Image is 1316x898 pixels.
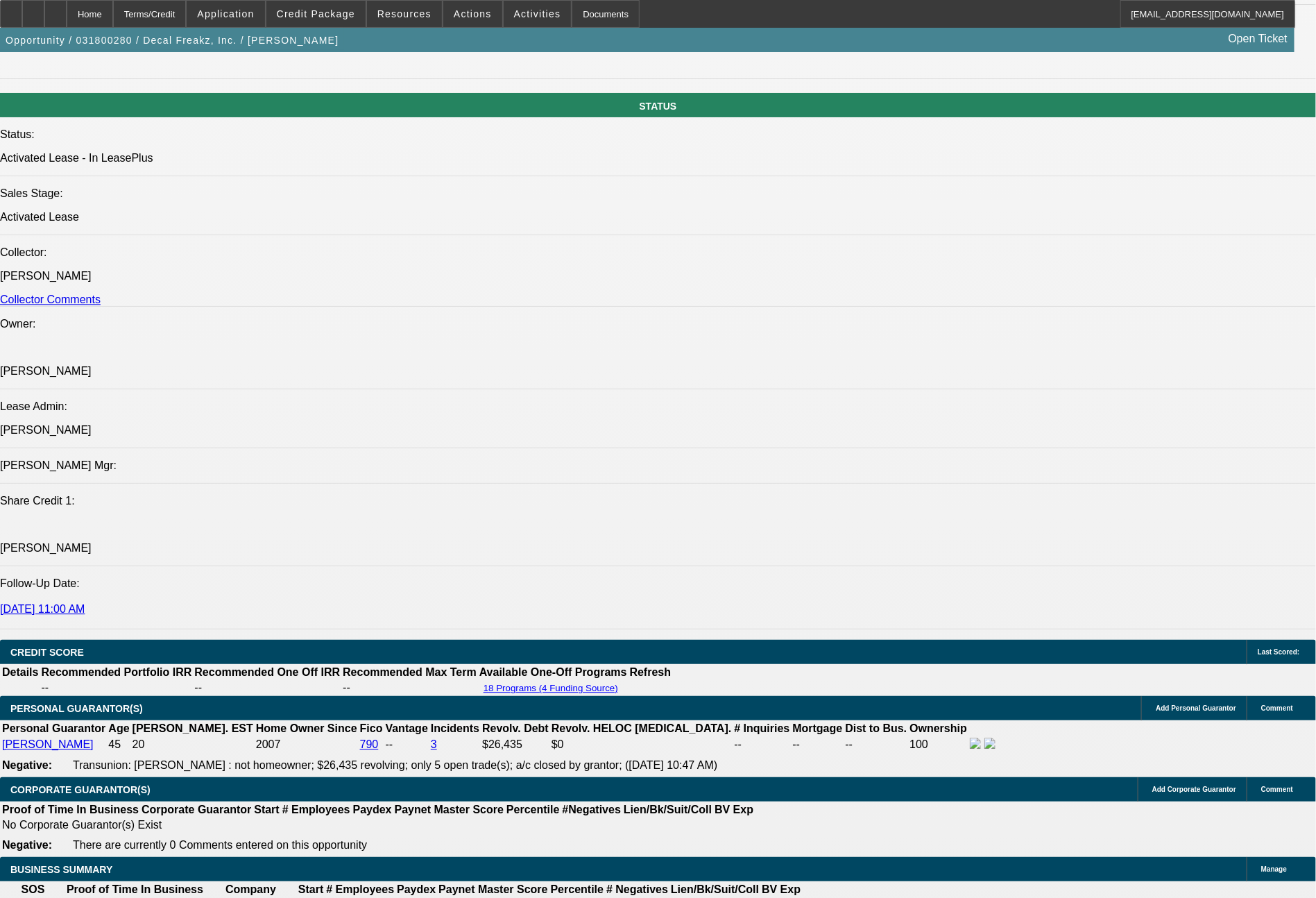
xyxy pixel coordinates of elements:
[2,722,105,734] b: Personal Guarantor
[733,737,790,752] td: --
[360,738,379,750] a: 790
[551,737,733,752] td: $0
[1261,786,1293,793] span: Comment
[2,839,52,851] b: Negative:
[504,1,572,27] button: Activities
[225,883,276,895] b: Company
[506,804,559,815] b: Percentile
[108,737,130,752] td: 45
[282,804,350,815] b: # Employees
[342,666,477,679] th: Recommended Max Term
[1,803,139,817] th: Proof of Time In Business
[1258,648,1300,656] span: Last Scored:
[514,8,561,19] span: Activities
[66,883,204,897] th: Proof of Time In Business
[254,804,279,815] b: Start
[10,784,151,795] span: CORPORATE GUARANTOR(S)
[326,883,394,895] b: # Employees
[108,722,129,734] b: Age
[454,8,492,19] span: Actions
[438,883,547,895] b: Paynet Master Score
[734,722,789,734] b: # Inquiries
[551,883,604,895] b: Percentile
[479,666,628,679] th: Available One-Off Programs
[481,737,549,752] td: $26,435
[563,804,622,815] b: #Negatives
[846,722,907,734] b: Dist to Bus.
[1223,27,1293,51] a: Open Ticket
[194,681,341,695] td: --
[2,759,52,771] b: Negative:
[395,804,504,815] b: Paynet Master Score
[133,722,253,734] b: [PERSON_NAME]. EST
[909,737,968,752] td: 100
[386,722,428,734] b: Vantage
[1,883,65,897] th: SOS
[1261,865,1287,873] span: Manage
[385,737,429,752] td: --
[397,883,436,895] b: Paydex
[792,737,844,752] td: --
[970,738,981,749] img: facebook-icon.png
[1,666,39,679] th: Details
[629,666,672,679] th: Refresh
[256,738,281,750] span: 2007
[6,35,339,46] span: Opportunity / 031800280 / Decal Freakz, Inc. / [PERSON_NAME]
[1156,704,1236,712] span: Add Personal Guarantor
[266,1,366,27] button: Credit Package
[762,883,801,895] b: BV Exp
[360,722,383,734] b: Fico
[845,737,908,752] td: --
[40,666,192,679] th: Recommended Portfolio IRR
[194,666,341,679] th: Recommended One Off IRR
[552,722,732,734] b: Revolv. HELOC [MEDICAL_DATA].
[377,8,431,19] span: Resources
[606,883,668,895] b: # Negatives
[909,722,967,734] b: Ownership
[10,703,143,714] span: PERSONAL GUARANTOR(S)
[187,1,264,27] button: Application
[142,804,251,815] b: Corporate Guarantor
[256,722,357,734] b: Home Owner Since
[640,101,677,112] span: STATUS
[1152,786,1236,793] span: Add Corporate Guarantor
[431,738,437,750] a: 3
[353,804,392,815] b: Paydex
[10,647,84,658] span: CREDIT SCORE
[197,8,254,19] span: Application
[482,722,549,734] b: Revolv. Debt
[73,839,367,851] span: There are currently 0 Comments entered on this opportunity
[715,804,753,815] b: BV Exp
[1,818,760,832] td: No Corporate Guarantor(s) Exist
[793,722,843,734] b: Mortgage
[298,883,323,895] b: Start
[40,681,192,695] td: --
[73,759,717,771] span: Transunion: [PERSON_NAME] : not homeowner; $26,435 revolving; only 5 open trade(s); a/c closed by...
[132,737,254,752] td: 20
[342,681,477,695] td: --
[431,722,479,734] b: Incidents
[277,8,355,19] span: Credit Package
[624,804,712,815] b: Lien/Bk/Suit/Coll
[10,864,112,875] span: BUSINESS SUMMARY
[2,738,94,750] a: [PERSON_NAME]
[479,682,622,694] button: 18 Programs (4 Funding Source)
[671,883,759,895] b: Lien/Bk/Suit/Coll
[984,738,995,749] img: linkedin-icon.png
[367,1,442,27] button: Resources
[1261,704,1293,712] span: Comment
[443,1,502,27] button: Actions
